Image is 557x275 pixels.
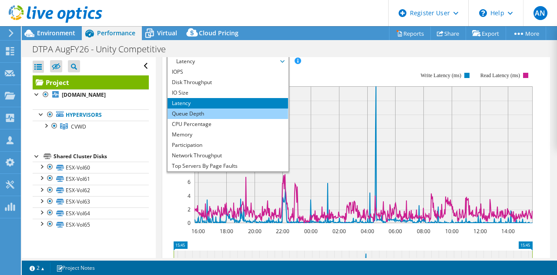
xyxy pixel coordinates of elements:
a: ESX-Vol64 [33,207,149,219]
text: 4 [188,192,191,200]
text: 06:00 [388,227,402,235]
a: Project [33,75,149,89]
li: Participation [168,140,288,150]
text: 0 [188,219,191,227]
span: Latency [172,56,284,67]
li: IO Size [168,88,288,98]
text: Write Latency (ms) [420,72,461,78]
a: ESX-Vol60 [33,162,149,173]
a: Export [466,27,506,40]
a: ESX-Vol63 [33,196,149,207]
b: [DOMAIN_NAME] [62,91,106,98]
a: More [506,27,546,40]
a: Reports [389,27,431,40]
a: ESX-Vol61 [33,173,149,184]
text: Read Latency (ms) [480,72,520,78]
li: Latency [168,98,288,109]
h1: DTPA AugFY26 - Unity Competitive [28,44,179,54]
a: ESX-Vol65 [33,219,149,230]
text: 6 [188,178,191,186]
span: Environment [37,29,75,37]
li: Queue Depth [168,109,288,119]
span: Virtual [157,29,177,37]
a: Project Notes [50,262,101,273]
text: 04:00 [360,227,374,235]
span: Performance [97,29,135,37]
li: Memory [168,129,288,140]
text: 16:00 [191,227,205,235]
text: 12:00 [473,227,487,235]
div: Shared Cluster Disks [54,151,149,162]
text: 10:00 [445,227,458,235]
text: 22:00 [275,227,289,235]
span: Cloud Pricing [199,29,238,37]
text: 20:00 [248,227,261,235]
a: Hypervisors [33,109,149,121]
li: Network Throughput [168,150,288,161]
span: CVWD [71,123,86,130]
text: 02:00 [332,227,346,235]
a: 2 [23,262,50,273]
li: Disk Throughput [168,77,288,88]
li: CPU Percentage [168,119,288,129]
li: IOPS [168,67,288,77]
text: 14:00 [501,227,514,235]
text: 18:00 [219,227,233,235]
a: CVWD [33,121,149,132]
a: [DOMAIN_NAME] [33,89,149,101]
text: 00:00 [304,227,317,235]
span: AN [534,6,547,20]
text: 08:00 [416,227,430,235]
a: Share [430,27,466,40]
a: ESX-Vol62 [33,185,149,196]
svg: \n [479,9,487,17]
text: 2 [188,206,191,213]
li: Top Servers By Page Faults [168,161,288,171]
